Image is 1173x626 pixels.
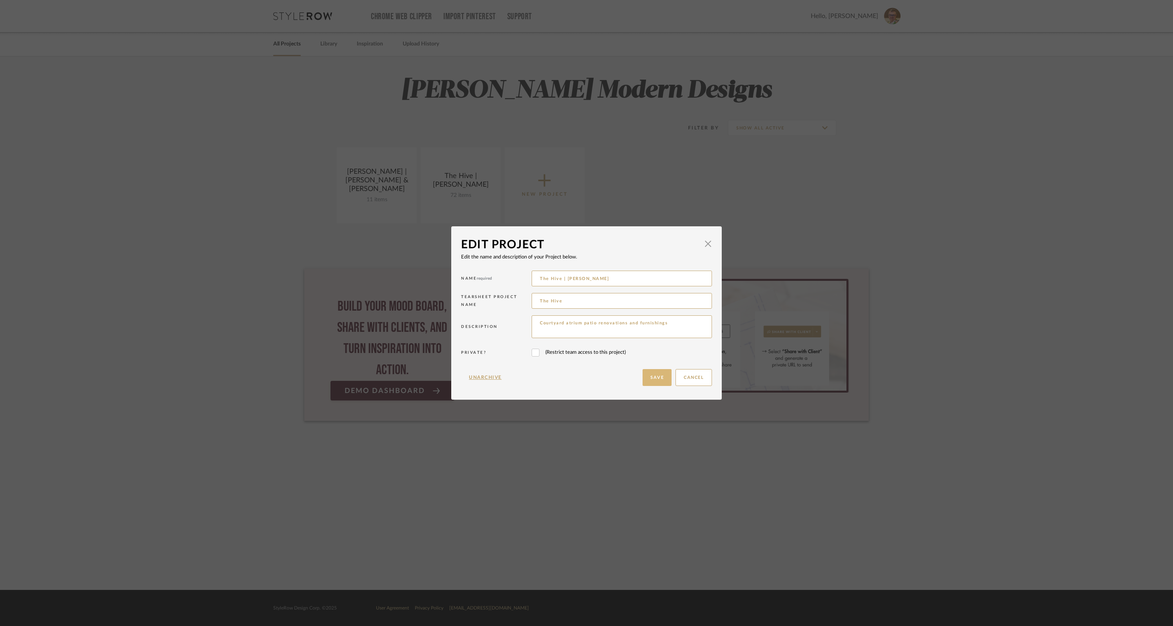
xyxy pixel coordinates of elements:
div: Private? [461,349,532,359]
button: Close [700,236,716,252]
div: Edit Project [461,236,700,253]
div: Name [461,275,532,285]
button: Save [643,369,672,386]
span: (Restrict team access to this project) [545,349,626,357]
span: Edit the name and description of your Project below. [461,255,577,260]
button: Unarchive [461,369,510,386]
span: required [477,277,492,280]
div: Tearsheet Project Name [461,293,532,311]
div: Description [461,323,532,333]
button: Cancel [675,369,712,386]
